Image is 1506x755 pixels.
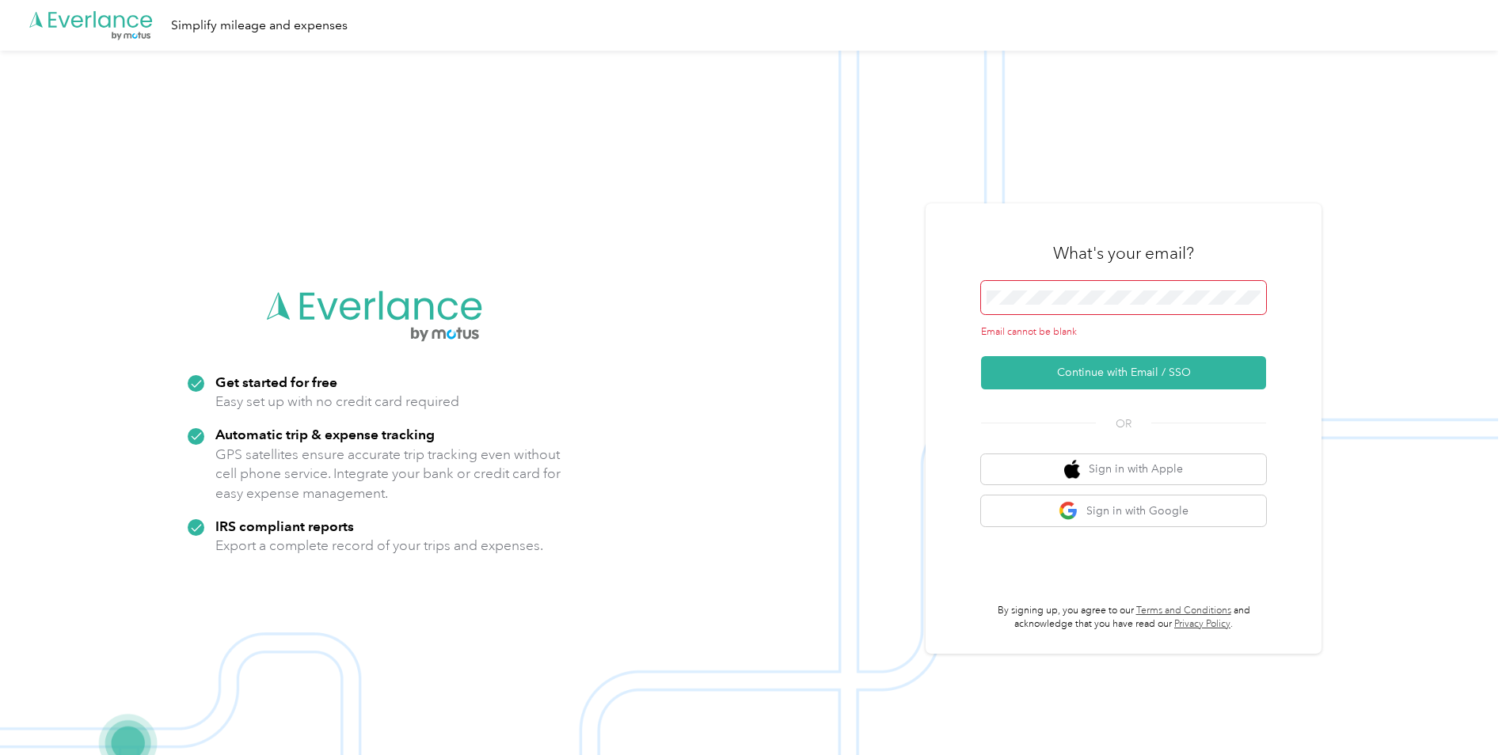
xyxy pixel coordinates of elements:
[215,518,354,534] strong: IRS compliant reports
[1053,242,1194,264] h3: What's your email?
[981,495,1266,526] button: google logoSign in with Google
[1064,460,1080,480] img: apple logo
[981,454,1266,485] button: apple logoSign in with Apple
[215,392,459,412] p: Easy set up with no credit card required
[1136,605,1231,617] a: Terms and Conditions
[215,374,337,390] strong: Get started for free
[171,16,348,36] div: Simplify mileage and expenses
[215,426,435,442] strong: Automatic trip & expense tracking
[215,445,561,503] p: GPS satellites ensure accurate trip tracking even without cell phone service. Integrate your bank...
[981,356,1266,389] button: Continue with Email / SSO
[981,604,1266,632] p: By signing up, you agree to our and acknowledge that you have read our .
[1174,618,1230,630] a: Privacy Policy
[981,325,1266,340] div: Email cannot be blank
[1059,501,1078,521] img: google logo
[1096,415,1151,432] span: OR
[215,536,543,556] p: Export a complete record of your trips and expenses.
